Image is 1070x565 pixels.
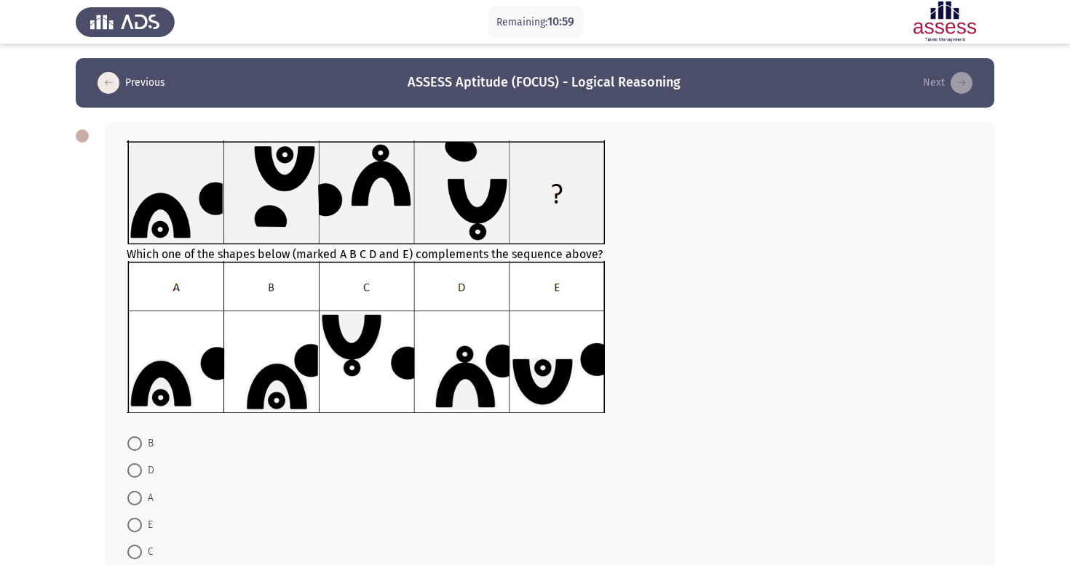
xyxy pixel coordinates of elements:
[93,71,170,95] button: load previous page
[127,140,605,244] img: UkFYYV8wOTJfQS5wbmcxNjkxMzg1MzI1MjI4.png
[127,261,605,412] img: UkFYYV8wOTJfQi5wbmcxNjkxMzMwMjc4ODgw.png
[142,516,153,534] span: E
[895,1,994,42] img: Assessment logo of ASSESS Focus 4 Module Assessment (EN/AR) (Advanced - IB)
[142,435,154,452] span: B
[142,489,154,507] span: A
[76,1,175,42] img: Assess Talent Management logo
[127,140,972,416] div: Which one of the shapes below (marked A B C D and E) complements the sequence above?
[919,71,977,95] button: load next page
[547,15,574,28] span: 10:59
[496,13,574,31] p: Remaining:
[142,543,154,561] span: C
[142,462,154,479] span: D
[408,73,681,92] h3: ASSESS Aptitude (FOCUS) - Logical Reasoning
